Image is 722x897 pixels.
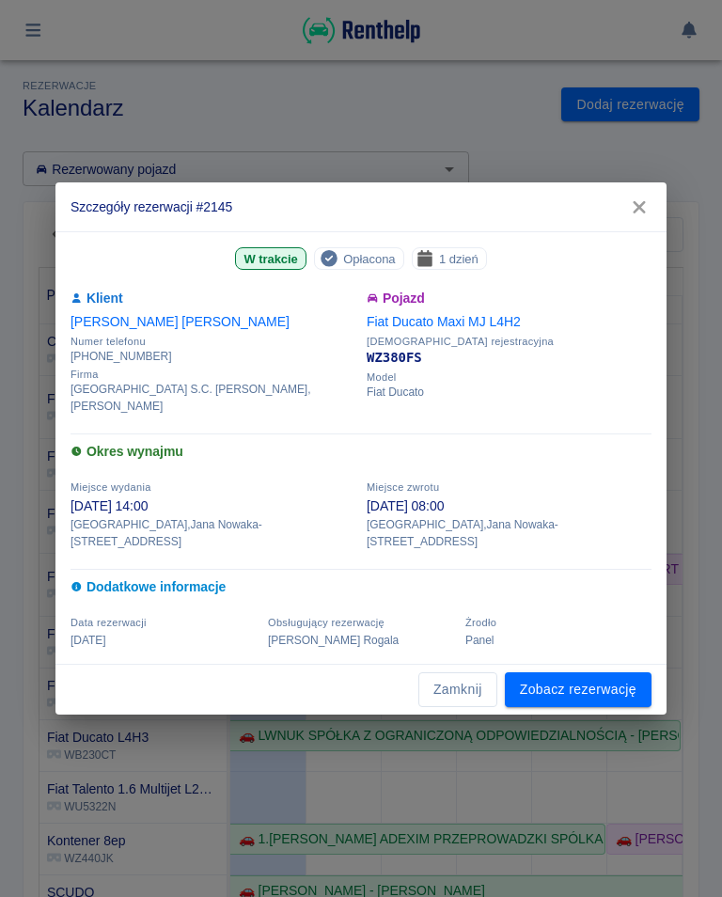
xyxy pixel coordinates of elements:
p: Panel [465,632,651,649]
p: Fiat Ducato [367,384,651,401]
span: W trakcie [236,249,305,269]
p: [PHONE_NUMBER] [71,348,355,365]
span: Data rezerwacji [71,617,147,628]
span: Numer telefonu [71,336,355,348]
p: WZ380FS [367,348,651,368]
p: [PERSON_NAME] Rogala [268,632,454,649]
p: [GEOGRAPHIC_DATA] , Jana Nowaka-[STREET_ADDRESS] [367,516,651,550]
span: Opłacona [336,249,402,269]
a: Zobacz rezerwację [505,672,651,707]
h6: Okres wynajmu [71,442,651,462]
p: [GEOGRAPHIC_DATA] S.C. [PERSON_NAME], [PERSON_NAME] [71,381,355,415]
span: 1 dzień [432,249,486,269]
p: [DATE] 14:00 [71,496,355,516]
span: Żrodło [465,617,496,628]
button: Zamknij [418,672,497,707]
p: [DATE] 08:00 [367,496,651,516]
h6: Klient [71,289,355,308]
h6: Pojazd [367,289,651,308]
span: Model [367,371,651,384]
span: Firma [71,369,355,381]
h2: Szczegóły rezerwacji #2145 [55,182,667,231]
p: [DATE] [71,632,257,649]
p: [GEOGRAPHIC_DATA] , Jana Nowaka-[STREET_ADDRESS] [71,516,355,550]
span: [DEMOGRAPHIC_DATA] rejestracyjna [367,336,651,348]
span: Obsługujący rezerwację [268,617,385,628]
a: [PERSON_NAME] [PERSON_NAME] [71,314,290,329]
a: Fiat Ducato Maxi MJ L4H2 [367,314,521,329]
span: Miejsce zwrotu [367,481,439,493]
h6: Dodatkowe informacje [71,577,651,597]
span: Miejsce wydania [71,481,151,493]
